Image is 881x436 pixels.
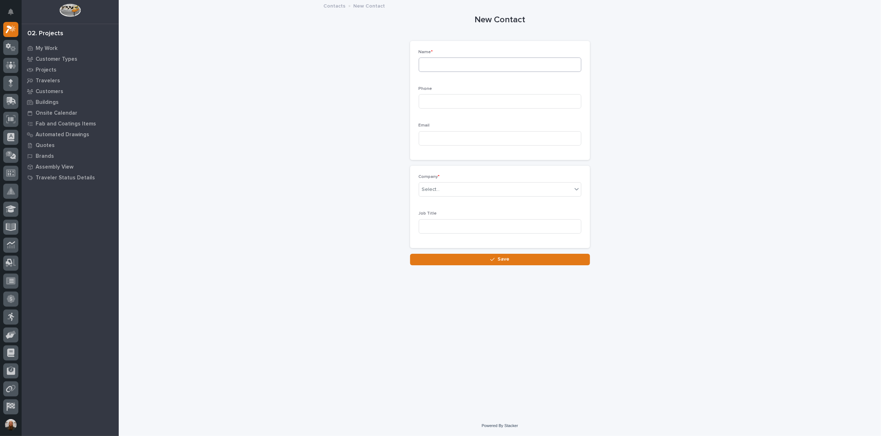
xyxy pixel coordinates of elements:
p: Buildings [36,99,59,106]
a: Travelers [22,75,119,86]
p: Customer Types [36,56,77,63]
img: Workspace Logo [59,4,81,17]
div: Notifications [9,9,18,20]
p: Onsite Calendar [36,110,77,116]
button: Notifications [3,4,18,19]
a: Quotes [22,140,119,151]
p: Brands [36,153,54,160]
a: Traveler Status Details [22,172,119,183]
a: Customers [22,86,119,97]
p: Automated Drawings [36,132,89,138]
a: Customer Types [22,54,119,64]
div: Select... [422,186,440,193]
a: Powered By Stacker [482,423,518,428]
p: Traveler Status Details [36,175,95,181]
span: Phone [419,87,432,91]
span: Name [419,50,433,54]
p: Assembly View [36,164,73,170]
button: Save [410,254,590,265]
a: Fab and Coatings Items [22,118,119,129]
p: Customers [36,88,63,95]
div: 02. Projects [27,30,63,38]
p: Travelers [36,78,60,84]
p: Quotes [36,142,55,149]
p: Contacts [324,1,346,9]
span: Email [419,123,430,128]
a: My Work [22,43,119,54]
a: Buildings [22,97,119,107]
p: Projects [36,67,56,73]
a: Assembly View [22,161,119,172]
span: Job Title [419,211,437,216]
h1: New Contact [410,15,590,25]
button: users-avatar [3,417,18,432]
a: Brands [22,151,119,161]
span: Company [419,175,440,179]
a: Automated Drawings [22,129,119,140]
p: Fab and Coatings Items [36,121,96,127]
p: My Work [36,45,58,52]
span: Save [498,256,509,262]
a: Projects [22,64,119,75]
p: New Contact [354,1,385,9]
a: Onsite Calendar [22,107,119,118]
